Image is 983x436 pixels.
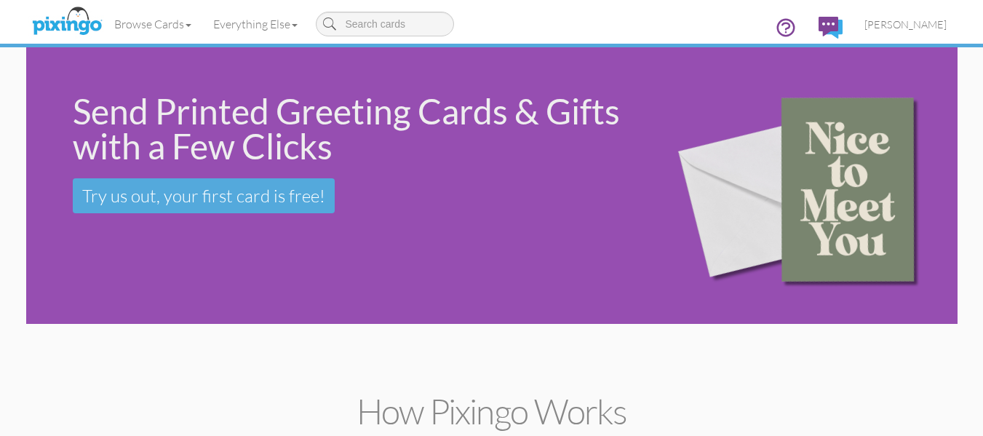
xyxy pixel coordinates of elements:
img: 15b0954d-2d2f-43ee-8fdb-3167eb028af9.png [655,51,953,321]
a: Everything Else [202,6,309,42]
a: Try us out, your first card is free! [73,178,335,213]
span: [PERSON_NAME] [864,18,947,31]
input: Search cards [316,12,454,36]
a: [PERSON_NAME] [853,6,958,43]
div: Send Printed Greeting Cards & Gifts with a Few Clicks [73,94,635,164]
h2: How Pixingo works [52,392,932,431]
span: Try us out, your first card is free! [82,185,325,207]
img: pixingo logo [28,4,106,40]
a: Browse Cards [103,6,202,42]
img: comments.svg [819,17,843,39]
